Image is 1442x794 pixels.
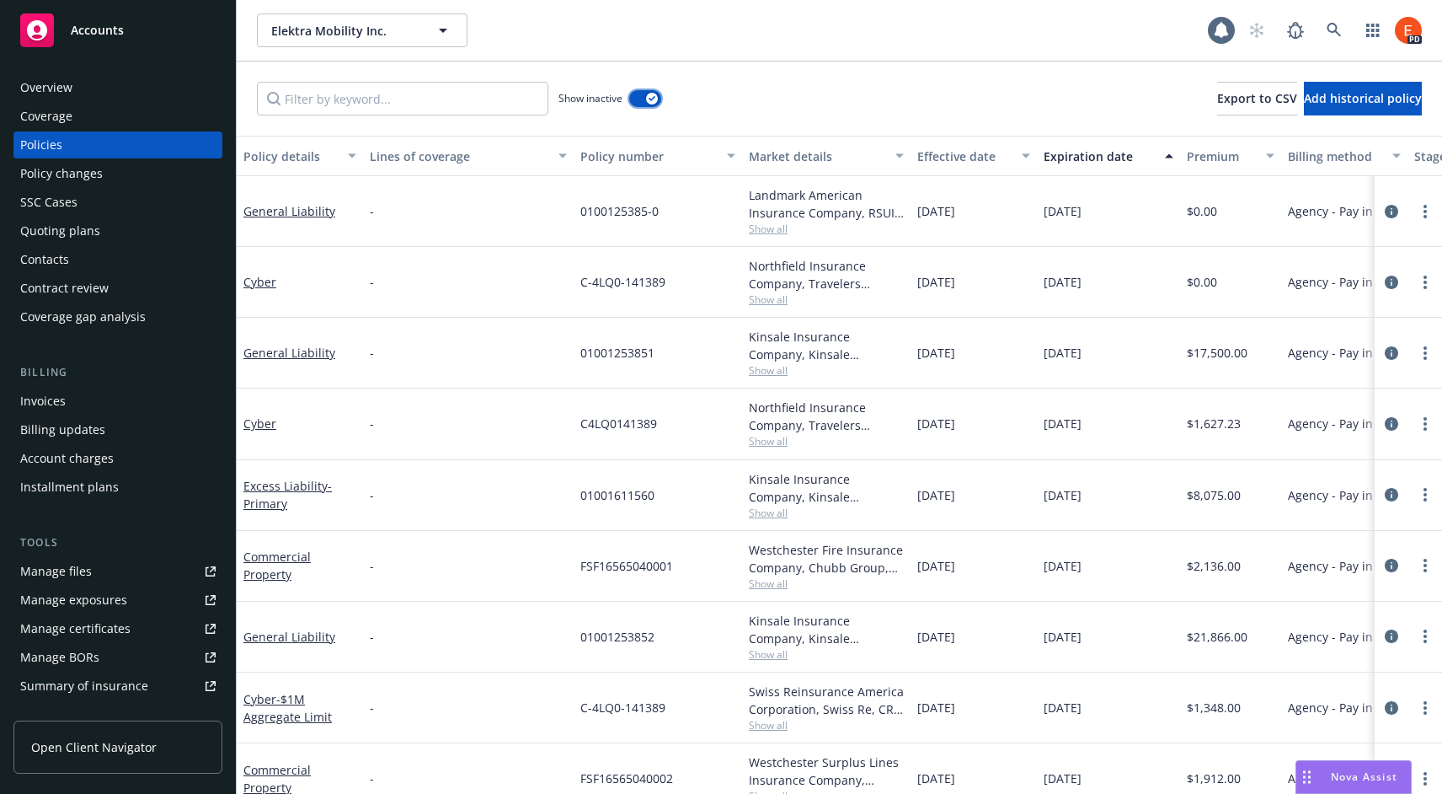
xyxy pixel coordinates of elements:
a: Account charges [13,445,222,472]
span: [DATE] [1044,344,1081,362]
button: Premium [1180,136,1281,176]
button: Export to CSV [1217,82,1297,115]
div: Kinsale Insurance Company, Kinsale Insurance, CRC Group [749,328,904,363]
span: - [370,770,374,787]
a: more [1415,698,1435,718]
a: Manage exposures [13,587,222,614]
span: - [370,486,374,504]
span: Show all [749,434,904,448]
a: Coverage gap analysis [13,303,222,330]
a: Overview [13,74,222,101]
div: Effective date [917,148,1012,165]
input: Filter by keyword... [257,82,548,115]
span: Show all [749,363,904,378]
a: Billing updates [13,416,222,443]
span: C-4LQ0-141389 [580,273,665,291]
span: - [370,628,374,646]
span: [DATE] [1044,415,1081,432]
span: FSF16565040001 [580,557,673,575]
div: Landmark American Insurance Company, RSUI Group, CRC Group [749,186,904,222]
button: Billing method [1281,136,1407,176]
button: Policy details [237,136,363,176]
a: Switch app [1356,13,1390,47]
div: Expiration date [1044,148,1155,165]
span: C-4LQ0-141389 [580,699,665,716]
div: Kinsale Insurance Company, Kinsale Insurance, CRC Group [749,470,904,506]
div: Manage BORs [20,644,99,671]
span: [DATE] [917,770,955,787]
span: [DATE] [917,557,955,575]
span: - [370,557,374,575]
span: 01001253852 [580,628,654,646]
span: [DATE] [1044,628,1081,646]
span: Agency - Pay in full [1288,344,1395,362]
div: Westchester Fire Insurance Company, Chubb Group, CRC Group [749,541,904,577]
span: Accounts [71,24,124,37]
span: [DATE] [917,344,955,362]
span: - [370,202,374,220]
span: Agency - Pay in full [1288,628,1395,646]
a: Manage files [13,558,222,585]
div: Contract review [20,275,109,302]
span: Show all [749,647,904,662]
span: [DATE] [1044,273,1081,291]
span: Agency - Pay in full [1288,699,1395,716]
button: Elektra Mobility Inc. [257,13,467,47]
button: Market details [742,136,911,176]
span: Agency - Pay in full [1288,273,1395,291]
span: 01001611560 [580,486,654,504]
div: Installment plans [20,474,119,501]
span: - [370,699,374,716]
span: Show all [749,222,904,236]
span: Open Client Navigator [31,738,157,756]
a: Manage BORs [13,644,222,671]
button: Add historical policy [1304,82,1422,115]
a: Contract review [13,275,222,302]
button: Nova Assist [1295,760,1412,794]
span: Agency - Pay in full [1288,557,1395,575]
span: Show all [749,718,904,732]
span: Agency - Pay in full [1288,202,1395,220]
a: Search [1317,13,1351,47]
a: circleInformation [1381,485,1402,505]
div: Westchester Surplus Lines Insurance Company, Chubb Group, CRC Group [749,754,904,789]
span: $0.00 [1187,202,1217,220]
span: [DATE] [1044,699,1081,716]
button: Effective date [911,136,1037,176]
span: Show inactive [558,91,622,105]
span: Add historical policy [1304,90,1422,106]
a: Invoices [13,388,222,415]
span: Show all [749,292,904,307]
a: circleInformation [1381,343,1402,363]
span: [DATE] [1044,202,1081,220]
a: more [1415,555,1435,576]
a: circleInformation [1381,698,1402,718]
span: - [370,344,374,362]
a: Excess Liability [243,478,332,512]
div: Policy details [243,148,338,165]
span: $1,912.00 [1187,770,1241,787]
span: - [370,415,374,432]
a: General Liability [243,345,335,361]
a: circleInformation [1381,555,1402,576]
span: Agency - Pay in full [1288,770,1395,787]
span: [DATE] [917,628,955,646]
div: Manage exposures [20,587,127,614]
div: Manage files [20,558,92,585]
a: more [1415,485,1435,505]
div: Northfield Insurance Company, Travelers Insurance, CRC Group [749,399,904,434]
div: Policy changes [20,160,103,187]
span: $1,627.23 [1187,415,1241,432]
span: [DATE] [917,202,955,220]
a: General Liability [243,629,335,645]
span: [DATE] [917,415,955,432]
span: 0100125385-0 [580,202,659,220]
div: SSC Cases [20,189,77,216]
img: photo [1395,17,1422,44]
a: circleInformation [1381,414,1402,434]
span: [DATE] [1044,770,1081,787]
div: Drag to move [1296,761,1317,793]
div: Lines of coverage [370,148,548,165]
a: more [1415,201,1435,222]
div: Summary of insurance [20,673,148,700]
